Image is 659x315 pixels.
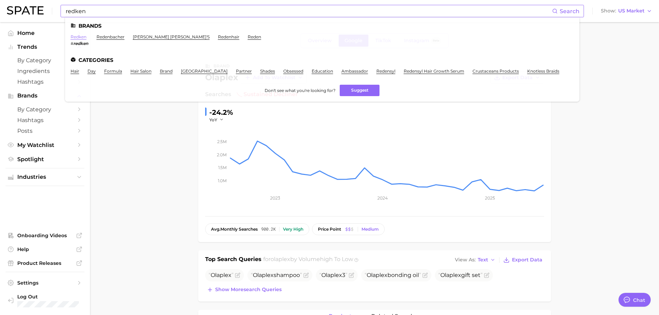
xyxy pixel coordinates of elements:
span: Text [478,258,488,262]
span: Olaplex [440,272,461,278]
span: View As [455,258,476,262]
span: 900.2k [261,227,276,232]
div: Very high [283,227,303,232]
a: hair salon [130,68,152,74]
input: Search here for a brand, industry, or ingredient [65,5,552,17]
span: Onboarding Videos [17,232,73,239]
span: high to low [320,256,353,262]
span: Olaplex [253,272,274,278]
div: Medium [361,227,379,232]
img: SPATE [7,6,44,15]
abbr: average [211,226,220,232]
a: redensyl hair growth serum [404,68,464,74]
a: Settings [6,278,84,288]
span: Spotlight [17,156,73,163]
span: My Watchlist [17,142,73,148]
a: ambassador [341,68,368,74]
a: day [88,68,96,74]
a: partner [236,68,252,74]
a: Ingredients [6,66,84,76]
a: Product Releases [6,258,84,268]
a: redken [71,34,86,39]
button: View AsText [453,256,497,265]
span: by Category [17,57,73,64]
span: Olaplex [321,272,342,278]
a: My Watchlist [6,140,84,150]
a: knotless braids [527,68,559,74]
a: Posts [6,126,84,136]
span: Help [17,246,73,252]
span: Posts [17,128,73,134]
a: Hashtags [6,76,84,87]
h2: for by Volume [263,255,353,265]
span: Product Releases [17,260,73,266]
button: Show moresearch queries [205,285,283,295]
a: redenbacher [97,34,125,39]
a: by Category [6,104,84,115]
span: Olaplex [211,272,231,278]
div: -24.2% [209,107,233,118]
a: shades [260,68,275,74]
button: Industries [6,172,84,182]
button: YoY [209,117,224,123]
span: Don't see what you're looking for? [265,88,336,93]
button: Flag as miscategorized or irrelevant [303,272,309,278]
a: redenhair [218,34,239,39]
span: US Market [618,9,644,13]
tspan: 2025 [485,195,495,201]
a: obsessed [283,68,303,74]
span: Industries [17,174,73,180]
a: Help [6,244,84,254]
tspan: 1.5m [218,165,227,170]
tspan: 1.0m [218,178,227,183]
span: 3 [319,272,347,278]
span: Hashtags [17,78,73,85]
a: Home [6,28,84,38]
span: Show [601,9,616,13]
span: Brands [17,93,73,99]
span: olaplex [271,256,290,262]
a: formula [104,68,122,74]
tspan: 2024 [377,195,387,201]
a: redensyl [376,68,395,74]
span: Search [560,8,579,15]
button: Flag as miscategorized or irrelevant [235,272,240,278]
span: Olaplex [367,272,387,278]
button: Suggest [340,85,379,96]
span: # [71,41,73,46]
button: Flag as miscategorized or irrelevant [422,272,428,278]
button: Export Data [502,255,544,265]
a: Hashtags [6,115,84,126]
em: redken [73,41,88,46]
a: crustaceans products [473,68,519,74]
button: ShowUS Market [599,7,654,16]
a: brand [160,68,173,74]
span: Export Data [512,257,542,263]
span: bonding oil [365,272,421,278]
span: Ingredients [17,68,73,74]
tspan: 2.0m [217,152,227,157]
a: [PERSON_NAME] [PERSON_NAME]'s [133,34,210,39]
tspan: 2023 [270,195,280,201]
span: monthly searches [211,227,258,232]
span: Settings [17,280,73,286]
span: Home [17,30,73,36]
button: Flag as miscategorized or irrelevant [484,272,489,278]
button: avg.monthly searches900.2kVery high [205,223,309,235]
span: gift set [438,272,483,278]
button: Trends [6,42,84,52]
li: Brands [71,23,574,29]
button: price pointMedium [312,223,385,235]
tspan: 2.5m [217,139,227,144]
a: Spotlight [6,154,84,165]
li: Categories [71,57,574,63]
a: education [312,68,333,74]
a: by Category [6,55,84,66]
span: price point [318,227,341,232]
button: Flag as miscategorized or irrelevant [349,272,354,278]
h1: Top Search Queries [205,255,262,265]
a: reden [248,34,261,39]
span: by Category [17,106,73,113]
span: shampoo [251,272,302,278]
a: Log out. Currently logged in with e-mail annie.penrod@loveamika.com. [6,291,84,309]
